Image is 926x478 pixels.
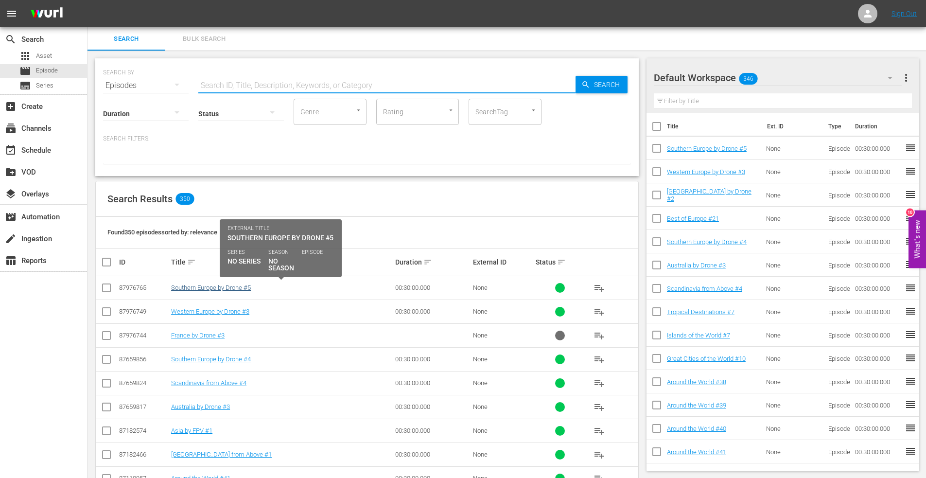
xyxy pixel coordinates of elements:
[354,106,363,115] button: Open
[5,123,17,134] span: Channels
[395,451,471,458] div: 00:30:00.000
[667,285,742,292] a: Scandinavia from Above #4
[171,427,212,434] a: Asia by FPV #1
[594,354,605,365] span: playlist_add
[905,399,916,410] span: reorder
[171,256,392,268] div: Title
[119,379,168,387] div: 87659824
[119,258,168,266] div: ID
[824,160,851,183] td: Episode
[446,106,455,115] button: Open
[171,451,272,458] a: [GEOGRAPHIC_DATA] from Above #1
[473,308,532,315] div: None
[594,401,605,413] span: playlist_add
[588,324,611,347] button: playlist_add
[909,210,926,268] button: Open Feedback Widget
[905,189,916,200] span: reorder
[905,282,916,294] span: reorder
[824,440,851,463] td: Episode
[395,284,471,291] div: 00:30:00.000
[594,425,605,437] span: playlist_add
[473,332,532,339] div: None
[171,308,249,315] a: Western Europe by Drone #3
[905,259,916,270] span: reorder
[36,81,53,90] span: Series
[905,235,916,247] span: reorder
[891,10,917,18] a: Sign Out
[762,160,824,183] td: None
[667,238,747,246] a: Southern Europe by Drone #4
[5,166,17,178] span: VOD
[171,355,251,363] a: Southern Europe by Drone #4
[824,207,851,230] td: Episode
[851,160,905,183] td: 00:30:00.000
[6,8,17,19] span: menu
[762,370,824,393] td: None
[667,378,726,386] a: Around the World #38
[19,50,31,62] span: Asset
[588,300,611,323] button: playlist_add
[851,277,905,300] td: 00:30:00.000
[905,352,916,364] span: reorder
[594,449,605,460] span: playlist_add
[395,403,471,410] div: 00:30:00.000
[395,427,471,434] div: 00:30:00.000
[107,229,217,236] span: Found 350 episodes sorted by: relevance
[588,443,611,466] button: playlist_add
[851,440,905,463] td: 00:30:00.000
[762,253,824,277] td: None
[851,417,905,440] td: 00:30:00.000
[423,258,432,266] span: sort
[851,323,905,347] td: 00:30:00.000
[594,306,605,318] span: playlist_add
[851,393,905,417] td: 00:30:00.000
[395,355,471,363] div: 00:30:00.000
[762,440,824,463] td: None
[171,332,225,339] a: France by Drone #3
[667,425,726,432] a: Around the World #40
[171,403,230,410] a: Australia by Drone #3
[5,233,17,245] span: Ingestion
[588,372,611,395] button: playlist_add
[905,375,916,387] span: reorder
[594,282,605,294] span: playlist_add
[588,395,611,419] button: playlist_add
[851,207,905,230] td: 00:30:00.000
[588,348,611,371] button: playlist_add
[905,212,916,224] span: reorder
[473,427,532,434] div: None
[473,284,532,291] div: None
[529,106,538,115] button: Open
[473,355,532,363] div: None
[119,332,168,339] div: 87976744
[667,113,761,140] th: Title
[5,101,17,112] span: Create
[905,142,916,154] span: reorder
[761,113,823,140] th: Ext. ID
[171,379,246,387] a: Scandinavia from Above #4
[5,34,17,45] span: Search
[900,72,912,84] span: more_vert
[667,168,745,176] a: Western Europe by Drone #3
[667,332,730,339] a: Islands of the World #7
[824,393,851,417] td: Episode
[175,193,194,205] span: 350
[654,64,902,91] div: Default Workspace
[395,379,471,387] div: 00:30:00.000
[849,113,908,140] th: Duration
[119,403,168,410] div: 87659817
[119,308,168,315] div: 87976749
[824,417,851,440] td: Episode
[667,188,751,202] a: [GEOGRAPHIC_DATA] by Drone #2
[851,370,905,393] td: 00:30:00.000
[473,379,532,387] div: None
[762,207,824,230] td: None
[900,66,912,89] button: more_vert
[824,230,851,253] td: Episode
[851,137,905,160] td: 00:30:00.000
[93,34,159,45] span: Search
[851,347,905,370] td: 00:30:00.000
[36,66,58,75] span: Episode
[762,300,824,323] td: None
[594,330,605,341] span: playlist_add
